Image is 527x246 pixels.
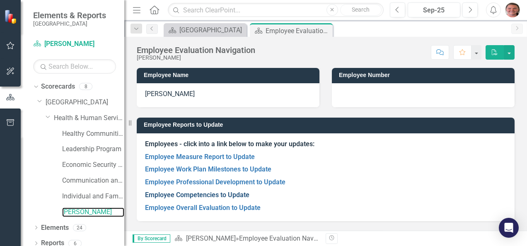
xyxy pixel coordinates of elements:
[145,153,255,161] a: Employee Measure Report to Update
[33,20,106,27] small: [GEOGRAPHIC_DATA]
[145,165,271,173] a: Employee Work Plan Milestones to Update
[174,234,319,244] div: »
[186,234,236,242] a: [PERSON_NAME]
[62,145,124,154] a: Leadership Program
[46,98,124,107] a: [GEOGRAPHIC_DATA]
[62,176,124,186] a: Communication and Coordination Program
[352,6,370,13] span: Search
[62,207,124,217] a: [PERSON_NAME]
[79,83,92,90] div: 8
[145,178,285,186] a: Employee Professional Development to Update
[137,46,255,55] div: Employee Evaluation Navigation
[144,72,315,78] h3: Employee Name
[168,3,384,17] input: Search ClearPoint...
[62,129,124,139] a: Healthy Communities Program
[4,10,19,24] img: ClearPoint Strategy
[145,191,249,199] a: Employee Competencies to Update
[505,2,520,17] img: Mary Kunes
[133,234,170,243] span: By Scorecard
[137,55,255,61] div: [PERSON_NAME]
[144,122,510,128] h3: Employee Reports to Update
[33,39,116,49] a: [PERSON_NAME]
[41,82,75,92] a: Scorecards
[339,72,510,78] h3: Employee Number
[41,223,69,233] a: Elements
[408,2,460,17] button: Sep-25
[145,140,314,148] strong: Employees - click into a link below to make your updates:
[33,10,106,20] span: Elements & Reports
[145,89,311,99] p: [PERSON_NAME]
[411,5,457,15] div: Sep-25
[62,160,124,170] a: Economic Security Program
[179,25,244,35] div: [GEOGRAPHIC_DATA]
[145,204,261,212] a: Employee Overall Evaluation to Update
[33,59,116,74] input: Search Below...
[239,234,334,242] div: Employee Evaluation Navigation
[54,113,124,123] a: Health & Human Services Department
[62,192,124,201] a: Individual and Family Health Program
[340,4,382,16] button: Search
[73,224,86,231] div: 24
[166,25,244,35] a: [GEOGRAPHIC_DATA]
[266,26,331,36] div: Employee Evaluation Navigation
[499,218,519,238] div: Open Intercom Messenger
